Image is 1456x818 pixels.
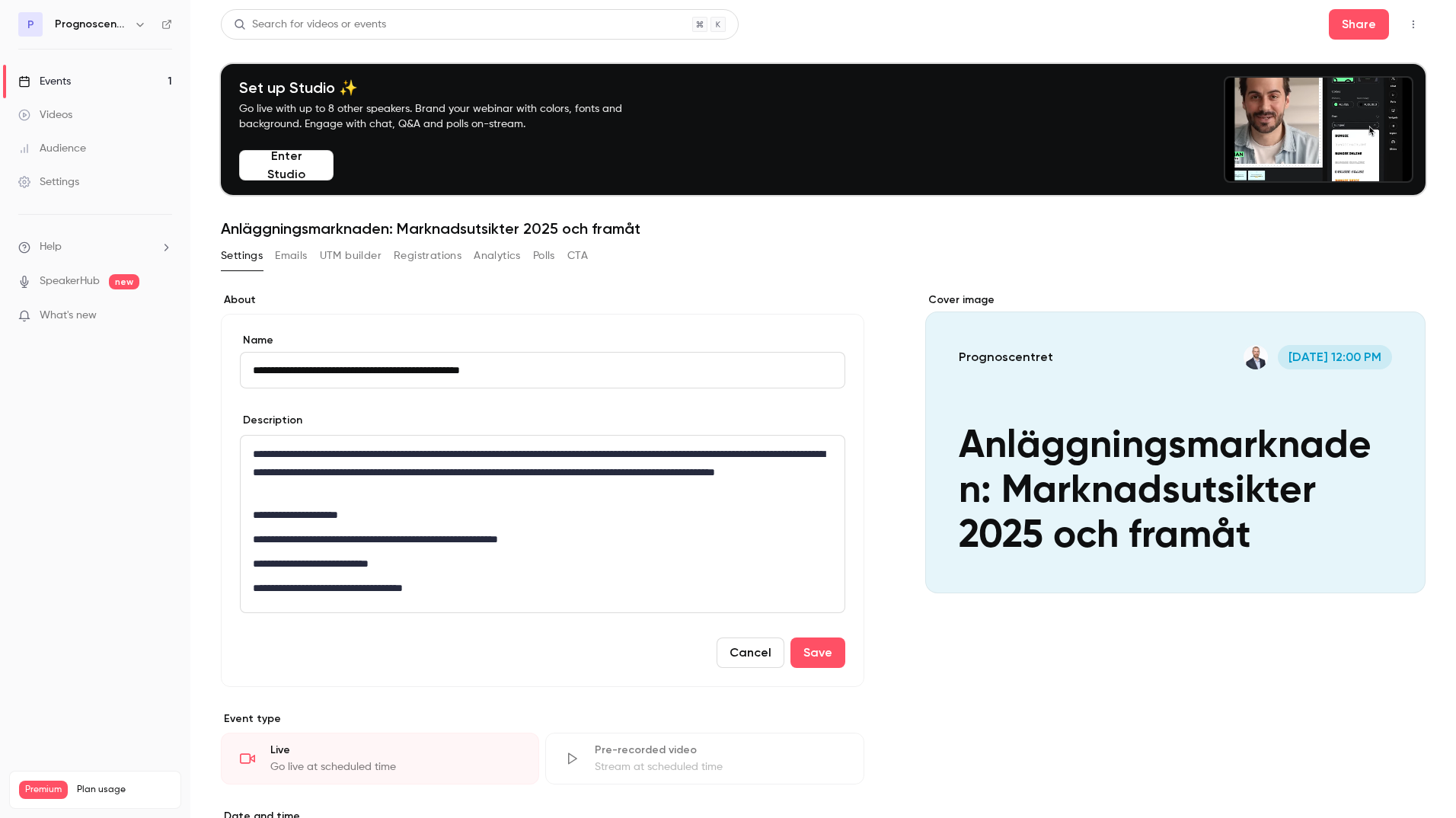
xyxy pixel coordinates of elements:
h4: Set up Studio ✨ [239,78,658,97]
label: About [221,292,864,308]
button: Enter Studio [239,150,334,181]
iframe: Noticeable Trigger [154,309,172,323]
span: new [109,274,139,289]
section: description [240,435,845,613]
label: Description [240,413,302,428]
span: Premium [19,781,68,799]
button: CTA [567,244,588,268]
div: Audience [18,141,86,156]
button: Save [790,637,845,668]
label: Cover image [925,292,1426,308]
div: Go live at scheduled time [270,759,520,775]
div: Settings [18,174,79,190]
span: What's new [40,308,97,324]
button: Analytics [474,244,521,268]
button: Settings [221,244,263,268]
a: SpeakerHub [40,273,100,289]
button: UTM builder [320,244,382,268]
button: Cancel [717,637,784,668]
div: Events [18,74,71,89]
span: P [27,17,34,33]
button: Share [1329,9,1389,40]
div: Videos [18,107,72,123]
p: Go live with up to 8 other speakers. Brand your webinar with colors, fonts and background. Engage... [239,101,658,132]
div: LiveGo live at scheduled time [221,733,539,784]
div: Pre-recorded videoStream at scheduled time [545,733,864,784]
div: Search for videos or events [234,17,386,33]
p: Event type [221,711,864,727]
span: Help [40,239,62,255]
section: Cover image [925,292,1426,593]
div: editor [241,436,845,612]
li: help-dropdown-opener [18,239,172,255]
h6: Prognoscentret [55,17,128,32]
div: Stream at scheduled time [595,759,845,775]
div: Live [270,743,520,758]
label: Name [240,333,845,348]
h1: Anläggningsmarknaden: Marknadsutsikter 2025 och framåt [221,219,1426,238]
button: Polls [533,244,555,268]
button: Emails [275,244,307,268]
span: Plan usage [77,784,171,796]
button: Registrations [394,244,461,268]
div: Pre-recorded video [595,743,845,758]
